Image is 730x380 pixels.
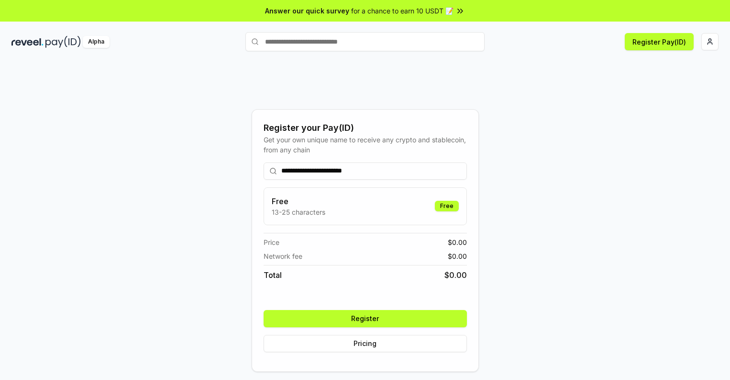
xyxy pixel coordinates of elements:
[448,251,467,261] span: $ 0.00
[11,36,44,48] img: reveel_dark
[625,33,694,50] button: Register Pay(ID)
[435,201,459,211] div: Free
[45,36,81,48] img: pay_id
[264,121,467,135] div: Register your Pay(ID)
[264,237,279,247] span: Price
[448,237,467,247] span: $ 0.00
[272,196,325,207] h3: Free
[444,269,467,281] span: $ 0.00
[272,207,325,217] p: 13-25 characters
[264,251,302,261] span: Network fee
[264,269,282,281] span: Total
[351,6,453,16] span: for a chance to earn 10 USDT 📝
[83,36,110,48] div: Alpha
[264,310,467,327] button: Register
[265,6,349,16] span: Answer our quick survey
[264,335,467,352] button: Pricing
[264,135,467,155] div: Get your own unique name to receive any crypto and stablecoin, from any chain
